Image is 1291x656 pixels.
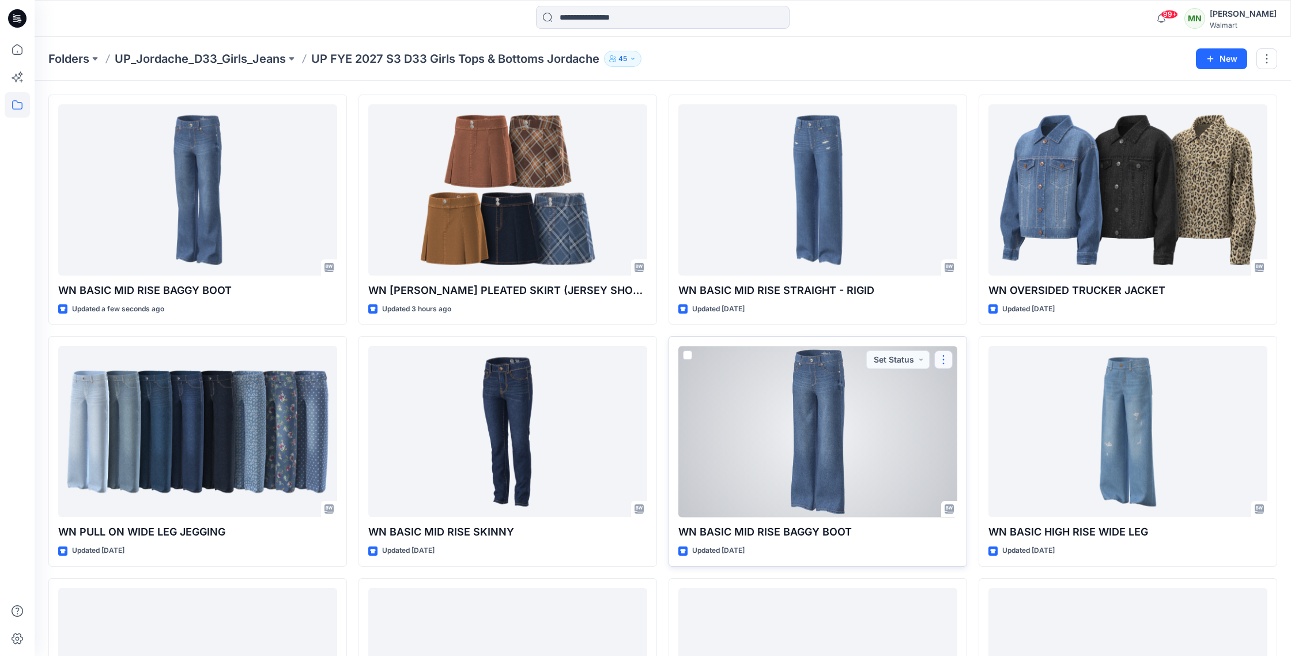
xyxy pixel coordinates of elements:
[368,282,647,299] p: WN [PERSON_NAME] PLEATED SKIRT (JERSEY SHORTS)
[618,52,627,65] p: 45
[72,545,124,557] p: Updated [DATE]
[368,346,647,517] a: WN BASIC MID RISE SKINNY
[382,303,451,315] p: Updated 3 hours ago
[382,545,435,557] p: Updated [DATE]
[988,346,1267,517] a: WN BASIC HIGH RISE WIDE LEG
[115,51,286,67] a: UP_Jordache_D33_Girls_Jeans
[988,524,1267,540] p: WN BASIC HIGH RISE WIDE LEG
[678,524,957,540] p: WN BASIC MID RISE BAGGY BOOT
[988,104,1267,276] a: WN OVERSIDED TRUCKER JACKET
[1184,8,1205,29] div: MN
[1196,48,1247,69] button: New
[58,346,337,517] a: WN PULL ON WIDE LEG JEGGING
[678,104,957,276] a: WN BASIC MID RISE STRAIGHT - RIGID
[692,545,745,557] p: Updated [DATE]
[1210,21,1277,29] div: Walmart
[988,282,1267,299] p: WN OVERSIDED TRUCKER JACKET
[368,524,647,540] p: WN BASIC MID RISE SKINNY
[48,51,89,67] a: Folders
[58,282,337,299] p: WN BASIC MID RISE BAGGY BOOT
[72,303,164,315] p: Updated a few seconds ago
[678,346,957,517] a: WN BASIC MID RISE BAGGY BOOT
[58,104,337,276] a: WN BASIC MID RISE BAGGY BOOT
[368,104,647,276] a: WN ALINE PLEATED SKIRT (JERSEY SHORTS)
[1002,303,1055,315] p: Updated [DATE]
[1161,10,1178,19] span: 99+
[1210,7,1277,21] div: [PERSON_NAME]
[678,282,957,299] p: WN BASIC MID RISE STRAIGHT - RIGID
[311,51,599,67] p: UP FYE 2027 S3 D33 Girls Tops & Bottoms Jordache
[58,524,337,540] p: WN PULL ON WIDE LEG JEGGING
[1002,545,1055,557] p: Updated [DATE]
[604,51,641,67] button: 45
[692,303,745,315] p: Updated [DATE]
